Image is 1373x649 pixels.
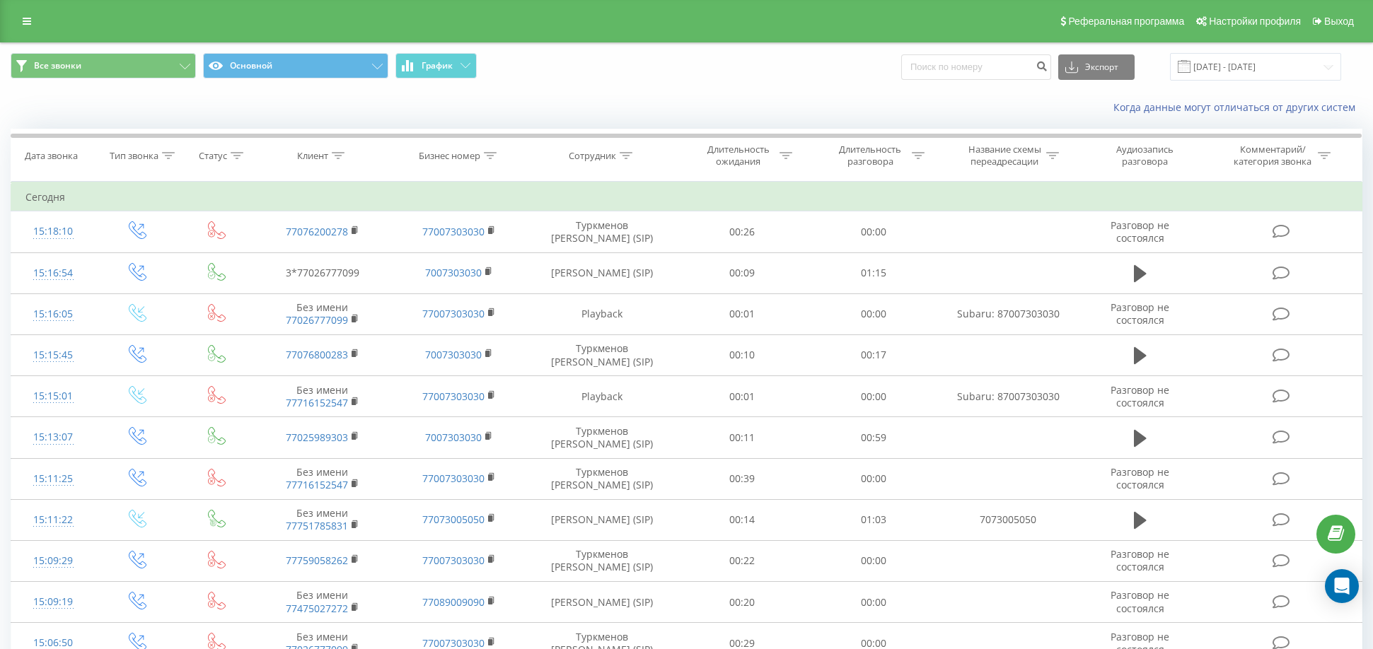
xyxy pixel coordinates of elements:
[286,519,348,532] a: 77751785831
[528,417,676,458] td: Туркменов [PERSON_NAME] (SIP)
[254,582,391,623] td: Без имени
[422,225,485,238] a: 77007303030
[286,478,348,491] a: 77716152547
[676,376,807,417] td: 00:01
[422,390,485,403] a: 77007303030
[808,540,939,581] td: 00:00
[254,499,391,540] td: Без имени
[1113,100,1362,114] a: Когда данные могут отличаться от других систем
[25,547,81,575] div: 15:09:29
[425,348,482,361] a: 7007303030
[25,506,81,534] div: 15:11:22
[34,60,81,71] span: Все звонки
[286,602,348,615] a: 77475027272
[833,144,908,168] div: Длительность разговора
[286,396,348,409] a: 77716152547
[1068,16,1184,27] span: Реферальная программа
[25,300,81,328] div: 15:16:05
[425,266,482,279] a: 7007303030
[286,431,348,444] a: 77025989303
[676,582,807,623] td: 00:20
[808,334,939,375] td: 00:17
[25,341,81,369] div: 15:15:45
[422,513,485,526] a: 77073005050
[528,582,676,623] td: [PERSON_NAME] (SIP)
[422,61,453,71] span: График
[422,595,485,609] a: 77089009090
[422,472,485,485] a: 77007303030
[939,376,1077,417] td: Subaru: 87007303030
[528,252,676,293] td: [PERSON_NAME] (SIP)
[939,293,1077,334] td: Subaru: 87007303030
[676,540,807,581] td: 00:22
[1111,218,1169,245] span: Разговор не состоялся
[676,458,807,499] td: 00:39
[808,293,939,334] td: 00:00
[808,458,939,499] td: 00:00
[203,53,388,78] button: Основной
[199,150,227,162] div: Статус
[1111,383,1169,409] span: Разговор не состоялся
[25,588,81,616] div: 15:09:19
[569,150,616,162] div: Сотрудник
[528,211,676,252] td: Туркменов [PERSON_NAME] (SIP)
[528,293,676,334] td: Playback
[1325,569,1359,603] div: Open Intercom Messenger
[808,582,939,623] td: 00:00
[422,307,485,320] a: 77007303030
[25,465,81,493] div: 15:11:25
[676,293,807,334] td: 00:01
[1058,54,1135,80] button: Экспорт
[110,150,158,162] div: Тип звонка
[528,458,676,499] td: Туркменов [PERSON_NAME] (SIP)
[808,499,939,540] td: 01:03
[676,417,807,458] td: 00:11
[808,252,939,293] td: 01:15
[1209,16,1301,27] span: Настройки профиля
[297,150,328,162] div: Клиент
[1111,588,1169,614] span: Разговор не состоялся
[25,423,81,451] div: 15:13:07
[422,554,485,567] a: 77007303030
[528,376,676,417] td: Playback
[700,144,776,168] div: Длительность ожидания
[528,540,676,581] td: Туркменов [PERSON_NAME] (SIP)
[808,376,939,417] td: 00:00
[1111,547,1169,573] span: Разговор не состоялся
[286,225,348,238] a: 77076200278
[254,458,391,499] td: Без имени
[808,417,939,458] td: 00:59
[25,259,81,287] div: 15:16:54
[286,348,348,361] a: 77076800283
[528,499,676,540] td: [PERSON_NAME] (SIP)
[1324,16,1354,27] span: Выход
[676,211,807,252] td: 00:26
[11,53,196,78] button: Все звонки
[286,554,348,567] a: 77759058262
[676,334,807,375] td: 00:10
[939,499,1077,540] td: 7073005050
[395,53,477,78] button: График
[254,376,391,417] td: Без имени
[25,382,81,410] div: 15:15:01
[11,183,1362,211] td: Сегодня
[1111,300,1169,327] span: Разговор не состоялся
[254,252,391,293] td: 3*77026777099
[676,499,807,540] td: 00:14
[901,54,1051,80] input: Поиск по номеру
[254,293,391,334] td: Без имени
[25,150,78,162] div: Дата звонка
[967,144,1043,168] div: Название схемы переадресации
[1099,144,1190,168] div: Аудиозапись разговора
[808,211,939,252] td: 00:00
[1111,465,1169,491] span: Разговор не состоялся
[425,431,482,444] a: 7007303030
[286,313,348,327] a: 77026777099
[25,218,81,245] div: 15:18:10
[528,334,676,375] td: Туркменов [PERSON_NAME] (SIP)
[1232,144,1314,168] div: Комментарий/категория звонка
[676,252,807,293] td: 00:09
[419,150,480,162] div: Бизнес номер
